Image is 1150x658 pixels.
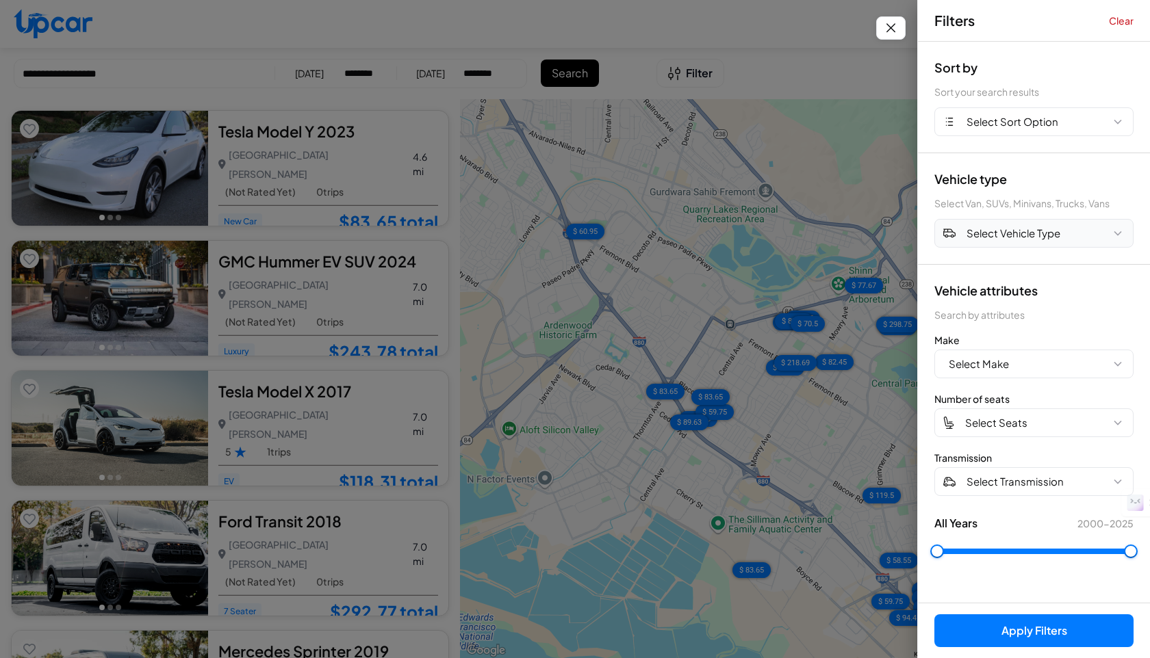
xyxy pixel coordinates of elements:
[934,392,1134,406] div: Number of seats
[934,58,1134,77] div: Sort by
[934,196,1134,211] div: Select Van, SUVs, Minivans, Trucks, Vans
[934,170,1134,188] div: Vehicle type
[967,226,1060,241] span: Select Vehicle Type
[967,114,1058,130] span: Select Sort Option
[934,515,977,531] span: All Years
[934,333,1134,347] div: Make
[934,281,1134,300] div: Vehicle attributes
[967,474,1064,490] span: Select Transmission
[934,408,1134,437] button: Select Seats
[1109,14,1134,27] button: Clear
[934,350,1134,378] button: Select Make
[876,16,906,40] button: Close filters
[965,415,1027,431] span: Select Seats
[934,107,1134,136] button: Select Sort Option
[949,356,1009,372] span: Select Make
[1077,516,1134,530] span: 2000 - 2025
[934,85,1134,99] div: Sort your search results
[934,308,1134,322] div: Search by attributes
[934,11,975,30] span: Filters
[934,614,1134,647] button: Apply Filters
[934,451,1134,464] div: Transmission
[934,467,1134,496] button: Select Transmission
[934,219,1134,248] button: Select Vehicle Type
